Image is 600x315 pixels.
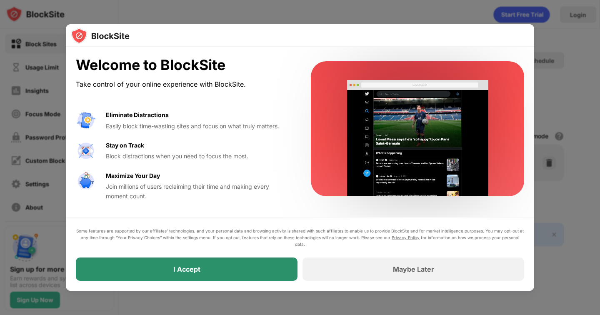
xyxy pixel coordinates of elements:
div: I Accept [173,265,200,273]
img: value-safe-time.svg [76,171,96,191]
div: Eliminate Distractions [106,110,169,120]
div: Stay on Track [106,141,144,150]
div: Block distractions when you need to focus the most. [106,152,291,161]
div: Maybe Later [393,265,434,273]
div: Maximize Your Day [106,171,160,180]
div: Welcome to BlockSite [76,57,291,74]
img: value-focus.svg [76,141,96,161]
div: Take control of your online experience with BlockSite. [76,78,291,90]
a: Privacy Policy [392,235,420,240]
img: value-avoid-distractions.svg [76,110,96,130]
div: Easily block time-wasting sites and focus on what truly matters. [106,122,291,131]
div: Some features are supported by our affiliates’ technologies, and your personal data and browsing ... [76,227,524,247]
img: logo-blocksite.svg [71,27,130,44]
div: Join millions of users reclaiming their time and making every moment count. [106,182,291,201]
